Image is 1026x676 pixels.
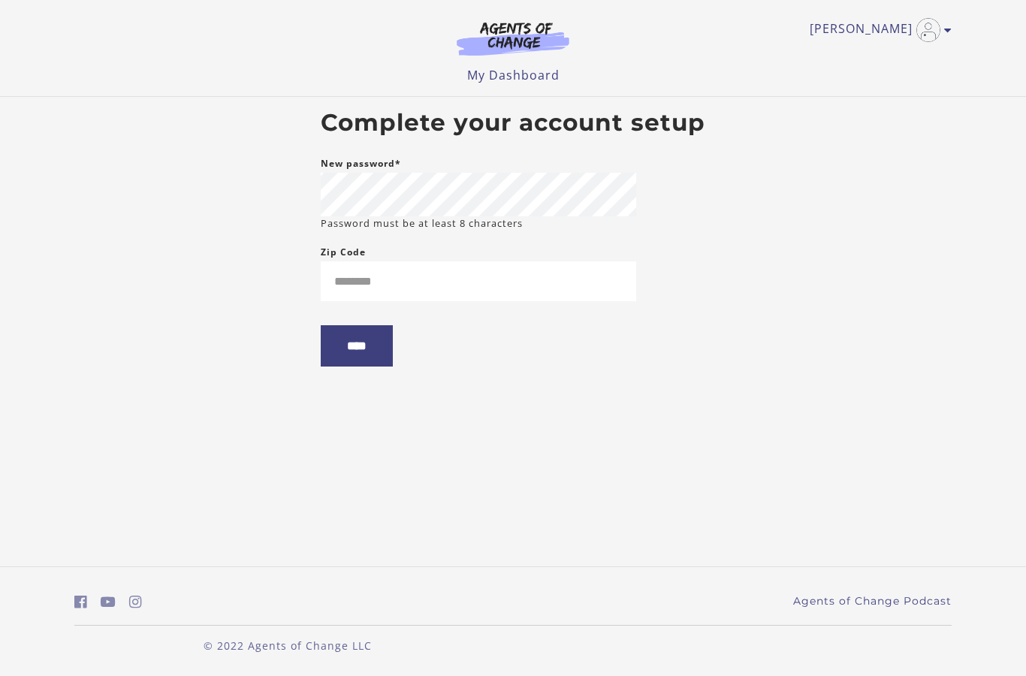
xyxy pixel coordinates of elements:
[101,591,116,613] a: https://www.youtube.com/c/AgentsofChangeTestPrepbyMeaganMitchell (Open in a new window)
[129,595,142,609] i: https://www.instagram.com/agentsofchangeprep/ (Open in a new window)
[793,593,952,609] a: Agents of Change Podcast
[321,216,523,231] small: Password must be at least 8 characters
[441,21,585,56] img: Agents of Change Logo
[321,155,401,173] label: New password*
[810,18,944,42] a: Toggle menu
[321,109,705,137] h2: Complete your account setup
[101,595,116,609] i: https://www.youtube.com/c/AgentsofChangeTestPrepbyMeaganMitchell (Open in a new window)
[74,638,501,653] p: © 2022 Agents of Change LLC
[467,67,560,83] a: My Dashboard
[74,595,87,609] i: https://www.facebook.com/groups/aswbtestprep (Open in a new window)
[74,591,87,613] a: https://www.facebook.com/groups/aswbtestprep (Open in a new window)
[129,591,142,613] a: https://www.instagram.com/agentsofchangeprep/ (Open in a new window)
[321,243,366,261] label: Zip Code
